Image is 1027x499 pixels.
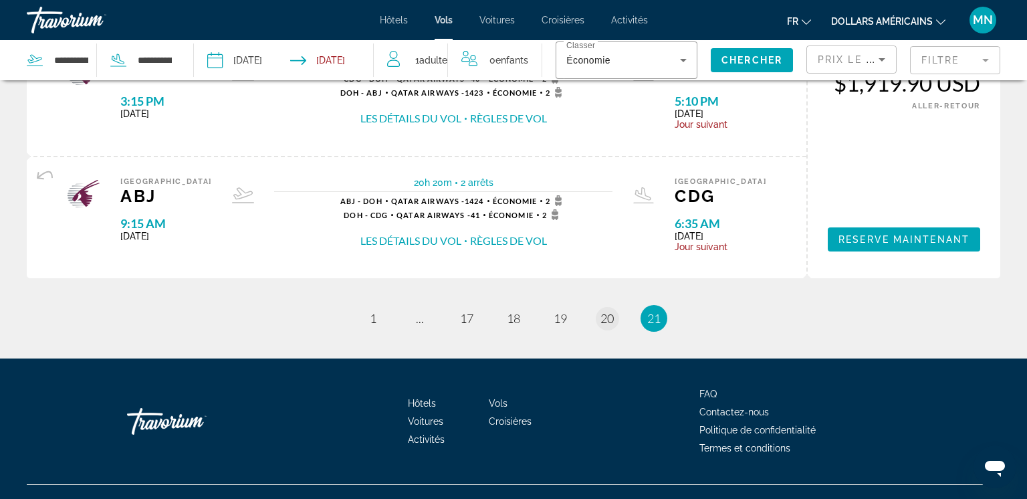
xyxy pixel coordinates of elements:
[391,88,465,97] span: Qatar Airways -
[470,233,547,248] button: Règles de vol
[120,108,212,119] span: [DATE]
[495,55,528,66] span: Enfants
[340,88,382,97] span: DOH - ABJ
[675,231,766,241] span: [DATE]
[828,227,980,252] button: Reserve maintenant
[435,15,453,25] a: Vols
[391,88,484,97] span: 1423
[360,111,461,126] button: Les détails du vol
[489,211,534,219] span: Économie
[120,216,212,231] span: 9:15 AM
[699,407,769,417] a: Contactez-nous
[27,305,1000,332] nav: Pagination
[711,48,793,72] button: Chercher
[675,241,766,252] span: Jour suivant
[675,108,766,119] span: [DATE]
[699,443,790,454] a: Termes et conditions
[647,311,661,326] span: 21
[374,40,542,80] button: Travelers: 1 adult, 0 children
[408,434,445,445] a: Activités
[546,195,566,206] span: 2
[27,3,160,37] a: Travorium
[912,102,980,110] span: ALLER-RETOUR
[675,119,766,130] span: Jour suivant
[507,311,520,326] span: 18
[416,311,424,326] span: ...
[554,311,567,326] span: 19
[120,177,212,186] span: [GEOGRAPHIC_DATA]
[974,445,1016,488] iframe: Bouton de lancement de la fenêtre de messagerie
[675,186,766,206] span: CDG
[414,177,452,188] span: 20h 20m
[408,398,436,409] a: Hôtels
[489,51,528,70] span: 0
[290,40,345,80] button: Return date: Nov 18, 2025
[675,177,766,186] span: [GEOGRAPHIC_DATA]
[460,311,473,326] span: 17
[120,231,212,241] span: [DATE]
[360,233,461,248] button: Les détails du vol
[415,51,447,70] span: 1
[344,211,388,219] span: DOH - CDG
[340,197,382,205] span: ABJ - DOH
[699,425,816,435] a: Politique de confidentialité
[396,211,480,219] span: 41
[838,234,969,245] span: Reserve maintenant
[818,52,885,68] mat-select: Sort by
[470,111,547,126] button: Règles de vol
[787,16,798,27] font: fr
[380,15,408,25] a: Hôtels
[489,398,507,409] a: Vols
[127,401,261,441] a: Travorium
[120,186,212,206] span: ABJ
[391,197,465,205] span: Qatar Airways -
[542,15,584,25] a: Croisières
[566,55,610,66] span: Économie
[828,70,980,96] div: $1,919.90 USD
[391,197,484,205] span: 1424
[546,87,566,98] span: 2
[120,94,212,108] span: 3:15 PM
[489,416,532,427] a: Croisières
[611,15,648,25] a: Activités
[419,55,447,66] span: Adulte
[408,416,443,427] a: Voitures
[965,6,1000,34] button: Menu utilisateur
[831,16,933,27] font: dollars américains
[910,45,1000,75] button: Filter
[479,15,515,25] a: Voitures
[207,40,262,80] button: Depart date: Nov 11, 2025
[493,197,538,205] span: Économie
[370,311,376,326] span: 1
[973,13,993,27] font: MN
[461,177,493,188] span: 2 arrêts
[396,211,471,219] span: Qatar Airways -
[566,41,595,50] mat-label: Classer
[600,311,614,326] span: 20
[721,55,782,66] span: Chercher
[818,54,923,65] span: Prix ​​le plus bas
[831,11,945,31] button: Changer de devise
[493,88,538,97] span: Économie
[675,94,766,108] span: 5:10 PM
[787,11,811,31] button: Changer de langue
[542,209,563,220] span: 2
[675,216,766,231] span: 6:35 AM
[699,389,717,399] a: FAQ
